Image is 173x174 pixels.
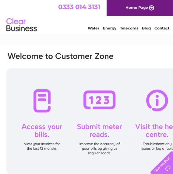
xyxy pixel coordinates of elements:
img: logo.png [6,16,37,34]
a: 0333 014 3131 [58,3,100,11]
a: Energy [103,26,116,30]
a: Blog [142,26,151,30]
a: Water [88,26,99,30]
a: Telecoms [120,26,138,30]
a: Contact [154,26,169,30]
